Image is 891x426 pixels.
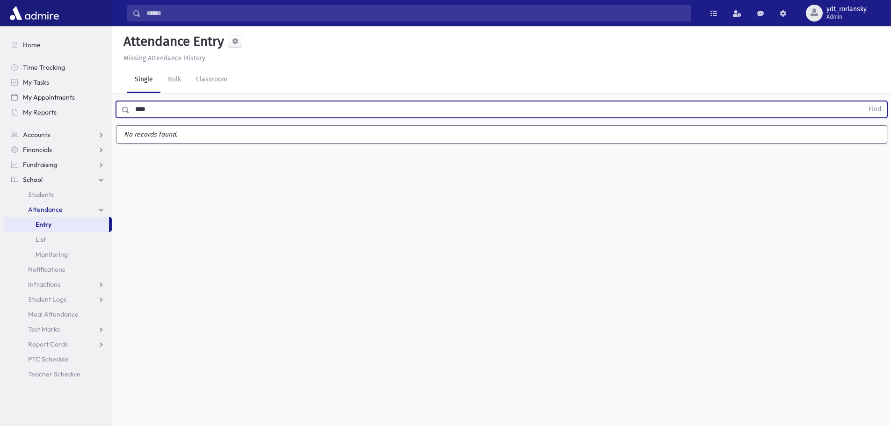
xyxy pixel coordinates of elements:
span: My Tasks [23,78,49,87]
a: Bulk [160,67,188,93]
a: Accounts [4,127,112,142]
a: Missing Attendance History [120,54,205,62]
a: Teacher Schedule [4,367,112,382]
a: Meal Attendance [4,307,112,322]
a: Students [4,187,112,202]
a: List [4,232,112,247]
span: School [23,175,43,184]
a: Classroom [188,67,235,93]
span: My Reports [23,108,57,116]
span: List [36,235,46,244]
a: Report Cards [4,337,112,352]
span: PTC Schedule [28,355,68,363]
input: Search [141,5,691,22]
span: Students [28,190,54,199]
a: Single [127,67,160,93]
span: Meal Attendance [28,310,79,318]
span: Time Tracking [23,63,65,72]
label: No records found. [116,126,887,143]
span: Monitoring [36,250,68,259]
a: My Tasks [4,75,112,90]
a: Entry [4,217,109,232]
span: My Appointments [23,93,75,101]
a: PTC Schedule [4,352,112,367]
a: Home [4,37,112,52]
a: My Appointments [4,90,112,105]
span: Infractions [28,280,60,289]
button: Find [863,101,887,117]
a: Infractions [4,277,112,292]
a: My Reports [4,105,112,120]
span: Test Marks [28,325,60,333]
span: Entry [36,220,51,229]
a: Student Logs [4,292,112,307]
span: Attendance [28,205,63,214]
span: Student Logs [28,295,66,303]
span: Teacher Schedule [28,370,80,378]
a: Financials [4,142,112,157]
span: Home [23,41,41,49]
h5: Attendance Entry [120,34,224,50]
span: Admin [826,13,867,21]
a: Fundraising [4,157,112,172]
a: Attendance [4,202,112,217]
span: ydt_rorlansky [826,6,867,13]
a: Test Marks [4,322,112,337]
a: Monitoring [4,247,112,262]
span: Fundraising [23,160,57,169]
u: Missing Attendance History [123,54,205,62]
a: Notifications [4,262,112,277]
span: Financials [23,145,52,154]
span: Notifications [28,265,65,274]
img: AdmirePro [7,4,61,22]
a: Time Tracking [4,60,112,75]
span: Report Cards [28,340,68,348]
span: Accounts [23,130,50,139]
a: School [4,172,112,187]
